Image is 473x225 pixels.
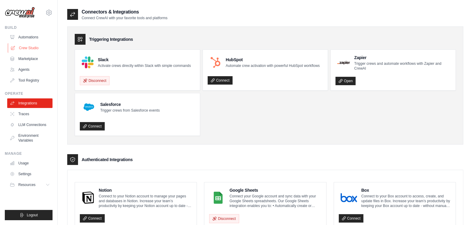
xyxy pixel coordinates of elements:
[337,61,350,64] img: Zapier Logo
[7,76,53,85] a: Tool Registry
[230,194,321,208] p: Connect your Google account and sync data with your Google Sheets spreadsheets. Our Google Sheets...
[82,100,96,114] img: Salesforce Logo
[230,187,321,193] h4: Google Sheets
[226,57,320,63] h4: HubSpot
[226,63,320,68] p: Automate crew activation with powerful HubSpot workflows
[99,187,192,193] h4: Notion
[211,192,225,204] img: Google Sheets Logo
[82,8,167,16] h2: Connectors & Integrations
[7,109,53,119] a: Traces
[5,25,53,30] div: Build
[82,192,95,204] img: Notion Logo
[341,192,357,204] img: Box Logo
[7,65,53,74] a: Agents
[209,214,239,223] button: Disconnect
[7,158,53,168] a: Usage
[361,187,451,193] h4: Box
[82,56,94,68] img: Slack Logo
[98,63,191,68] p: Activate crews directly within Slack with simple commands
[27,213,38,217] span: Logout
[336,77,356,85] a: Open
[7,169,53,179] a: Settings
[7,131,53,145] a: Environment Variables
[82,16,167,20] p: Connect CrewAI with your favorite tools and platforms
[98,57,191,63] h4: Slack
[82,157,133,163] h3: Authenticated Integrations
[339,214,364,223] a: Connect
[99,194,192,208] p: Connect to your Notion account to manage your pages and databases in Notion. Increase your team’s...
[18,182,35,187] span: Resources
[80,214,105,223] a: Connect
[7,180,53,190] button: Resources
[354,55,451,61] h4: Zapier
[5,7,35,18] img: Logo
[208,76,233,85] a: Connect
[7,32,53,42] a: Automations
[7,98,53,108] a: Integrations
[7,120,53,130] a: LLM Connections
[209,56,221,68] img: HubSpot Logo
[5,210,53,220] button: Logout
[89,36,133,42] h3: Triggering Integrations
[8,43,53,53] a: Crew Studio
[80,122,105,130] a: Connect
[100,108,160,113] p: Trigger crews from Salesforce events
[361,194,451,208] p: Connect to your Box account to access, create, and update files in Box. Increase your team’s prod...
[100,101,160,107] h4: Salesforce
[7,54,53,64] a: Marketplace
[80,76,110,85] button: Disconnect
[354,61,451,71] p: Trigger crews and automate workflows with Zapier and CrewAI
[5,91,53,96] div: Operate
[5,151,53,156] div: Manage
